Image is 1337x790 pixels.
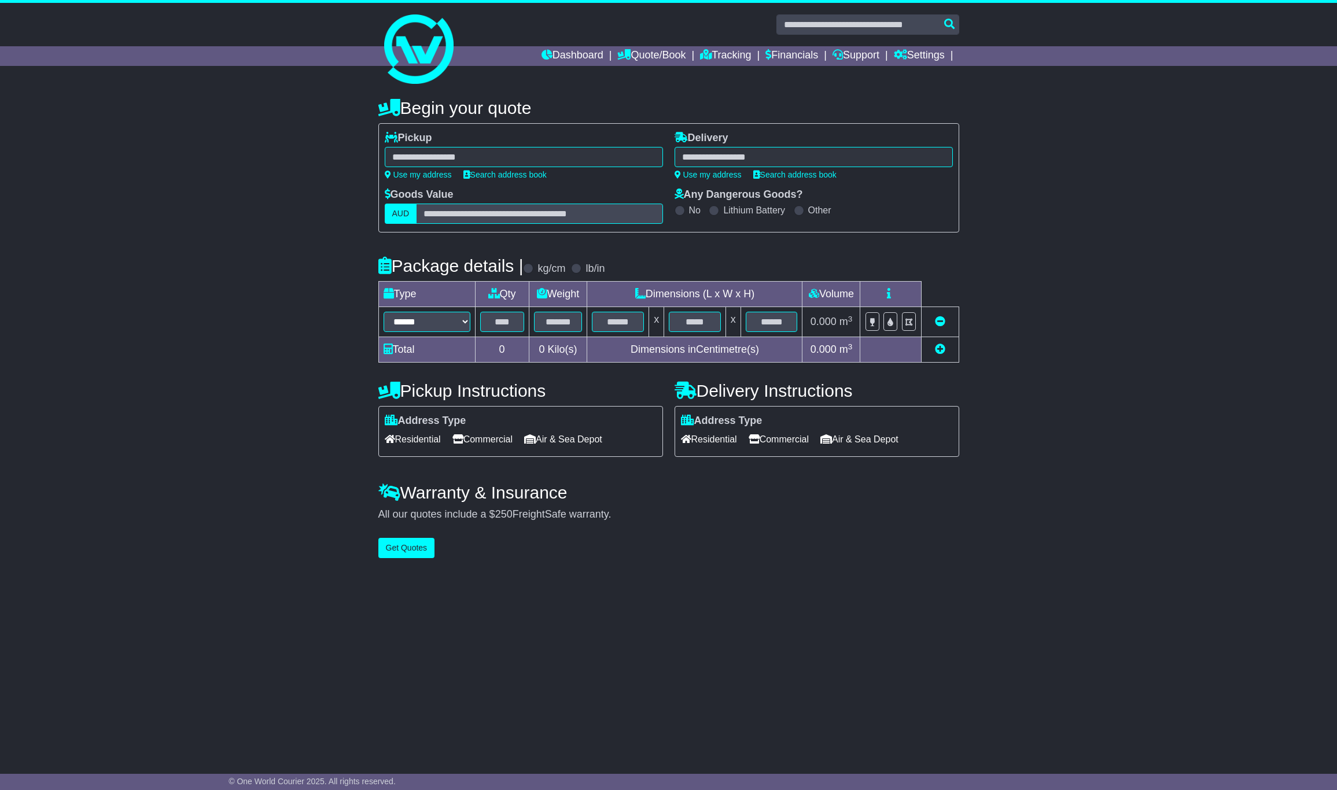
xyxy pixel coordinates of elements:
[542,46,603,66] a: Dashboard
[808,205,831,216] label: Other
[675,381,959,400] h4: Delivery Instructions
[617,46,686,66] a: Quote/Book
[700,46,751,66] a: Tracking
[848,315,853,323] sup: 3
[378,98,959,117] h4: Begin your quote
[839,316,853,327] span: m
[820,430,898,448] span: Air & Sea Depot
[894,46,945,66] a: Settings
[378,538,435,558] button: Get Quotes
[495,508,513,520] span: 250
[539,344,544,355] span: 0
[649,307,664,337] td: x
[839,344,853,355] span: m
[475,282,529,307] td: Qty
[681,415,763,427] label: Address Type
[229,777,396,786] span: © One World Courier 2025. All rights reserved.
[385,189,454,201] label: Goods Value
[585,263,605,275] label: lb/in
[524,430,602,448] span: Air & Sea Depot
[529,282,587,307] td: Weight
[463,170,547,179] a: Search address book
[385,132,432,145] label: Pickup
[385,430,441,448] span: Residential
[529,337,587,363] td: Kilo(s)
[675,170,742,179] a: Use my address
[811,344,837,355] span: 0.000
[378,381,663,400] h4: Pickup Instructions
[935,344,945,355] a: Add new item
[935,316,945,327] a: Remove this item
[378,483,959,502] h4: Warranty & Insurance
[378,508,959,521] div: All our quotes include a $ FreightSafe warranty.
[675,189,803,201] label: Any Dangerous Goods?
[681,430,737,448] span: Residential
[753,170,837,179] a: Search address book
[802,282,860,307] td: Volume
[689,205,701,216] label: No
[378,256,524,275] h4: Package details |
[765,46,818,66] a: Financials
[811,316,837,327] span: 0.000
[725,307,741,337] td: x
[385,415,466,427] label: Address Type
[378,282,475,307] td: Type
[833,46,879,66] a: Support
[587,282,802,307] td: Dimensions (L x W x H)
[452,430,513,448] span: Commercial
[385,204,417,224] label: AUD
[723,205,785,216] label: Lithium Battery
[385,170,452,179] a: Use my address
[587,337,802,363] td: Dimensions in Centimetre(s)
[848,342,853,351] sup: 3
[675,132,728,145] label: Delivery
[537,263,565,275] label: kg/cm
[378,337,475,363] td: Total
[749,430,809,448] span: Commercial
[475,337,529,363] td: 0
